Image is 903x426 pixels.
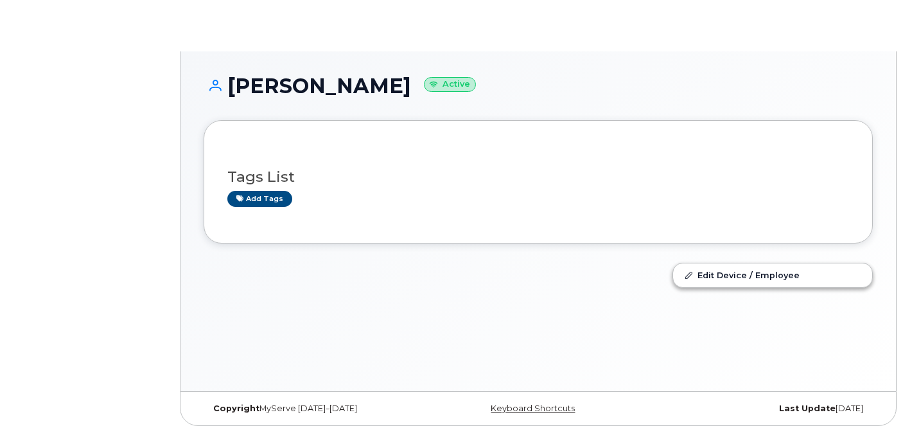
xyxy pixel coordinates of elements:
[213,404,259,413] strong: Copyright
[227,169,849,185] h3: Tags List
[204,404,426,414] div: MyServe [DATE]–[DATE]
[491,404,575,413] a: Keyboard Shortcuts
[650,404,873,414] div: [DATE]
[779,404,836,413] strong: Last Update
[673,263,872,287] a: Edit Device / Employee
[204,75,873,97] h1: [PERSON_NAME]
[227,191,292,207] a: Add tags
[424,77,476,92] small: Active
